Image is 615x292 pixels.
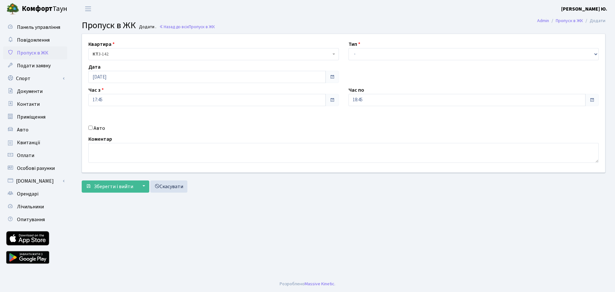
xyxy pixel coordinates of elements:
[17,152,34,159] span: Оплати
[88,135,112,143] label: Коментар
[17,203,44,210] span: Лічильники
[3,162,67,175] a: Особові рахунки
[3,59,67,72] a: Подати заявку
[3,188,67,200] a: Орендарі
[6,3,19,15] img: logo.png
[280,280,335,288] div: Розроблено .
[17,37,50,44] span: Повідомлення
[17,24,60,31] span: Панель управління
[17,139,40,146] span: Квитанції
[88,48,339,60] span: <b>КТ</b>&nbsp;&nbsp;&nbsp;&nbsp;3-142
[556,17,583,24] a: Пропуск в ЖК
[17,165,55,172] span: Особові рахунки
[3,85,67,98] a: Документи
[561,5,607,13] b: [PERSON_NAME] Ю.
[82,19,136,32] span: Пропуск в ЖК
[3,34,67,46] a: Повідомлення
[17,126,29,133] span: Авто
[94,124,105,132] label: Авто
[17,113,45,121] span: Приміщення
[17,88,43,95] span: Документи
[583,17,605,24] li: Додати
[82,180,137,193] button: Зберегти і вийти
[305,280,334,287] a: Massive Kinetic
[17,190,38,197] span: Орендарі
[3,123,67,136] a: Авто
[3,111,67,123] a: Приміщення
[561,5,607,13] a: [PERSON_NAME] Ю.
[93,51,98,57] b: КТ
[3,200,67,213] a: Лічильники
[150,180,187,193] a: Скасувати
[17,49,48,56] span: Пропуск в ЖК
[159,24,215,30] a: Назад до всіхПропуск в ЖК
[3,21,67,34] a: Панель управління
[3,72,67,85] a: Спорт
[537,17,549,24] a: Admin
[3,175,67,188] a: [DOMAIN_NAME]
[80,4,96,14] button: Переключити навігацію
[138,24,156,30] small: Додати .
[94,183,133,190] span: Зберегти і вийти
[3,136,67,149] a: Квитанції
[22,4,67,14] span: Таун
[189,24,215,30] span: Пропуск в ЖК
[17,216,45,223] span: Опитування
[88,40,115,48] label: Квартира
[3,149,67,162] a: Оплати
[17,62,51,69] span: Подати заявку
[22,4,53,14] b: Комфорт
[3,46,67,59] a: Пропуск в ЖК
[88,86,104,94] label: Час з
[3,98,67,111] a: Контакти
[17,101,40,108] span: Контакти
[348,86,364,94] label: Час по
[348,40,360,48] label: Тип
[528,14,615,28] nav: breadcrumb
[93,51,331,57] span: <b>КТ</b>&nbsp;&nbsp;&nbsp;&nbsp;3-142
[3,213,67,226] a: Опитування
[88,63,101,71] label: Дата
